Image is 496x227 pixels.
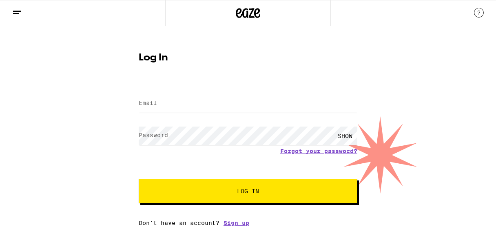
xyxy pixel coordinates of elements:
[237,188,259,194] span: Log In
[139,132,168,138] label: Password
[139,53,357,63] h1: Log In
[139,100,157,106] label: Email
[139,94,357,113] input: Email
[224,220,249,226] a: Sign up
[333,127,357,145] div: SHOW
[139,220,357,226] div: Don't have an account?
[280,148,357,154] a: Forgot your password?
[139,179,357,203] button: Log In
